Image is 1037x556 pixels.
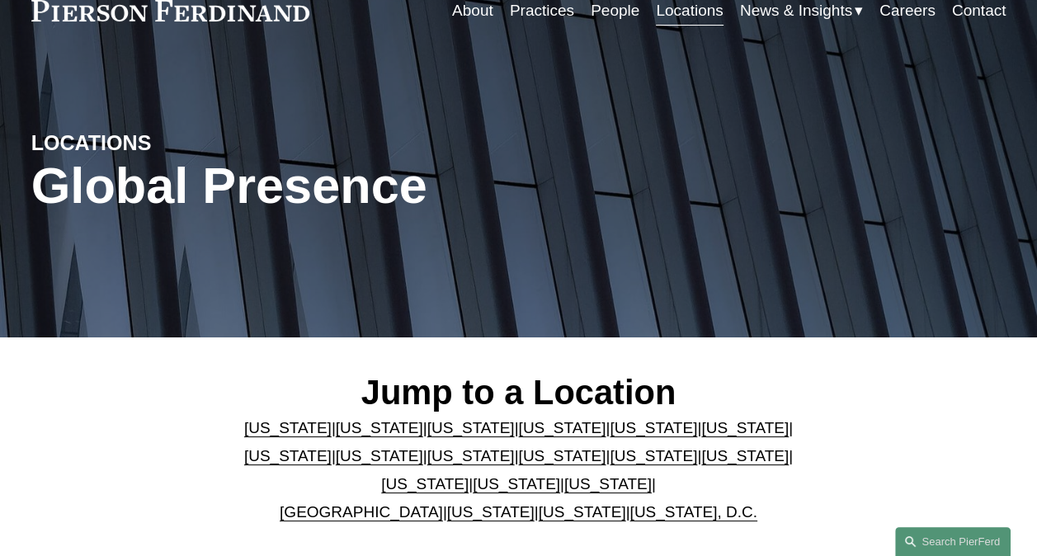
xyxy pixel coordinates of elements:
[427,419,515,436] a: [US_STATE]
[31,157,681,214] h1: Global Presence
[473,475,560,492] a: [US_STATE]
[895,527,1011,556] a: Search this site
[244,419,332,436] a: [US_STATE]
[31,130,275,157] h4: LOCATIONS
[610,447,697,464] a: [US_STATE]
[539,503,626,521] a: [US_STATE]
[336,419,423,436] a: [US_STATE]
[234,414,803,527] p: | | | | | | | | | | | | | | | | | |
[244,447,332,464] a: [US_STATE]
[564,475,652,492] a: [US_STATE]
[381,475,469,492] a: [US_STATE]
[701,447,789,464] a: [US_STATE]
[610,419,697,436] a: [US_STATE]
[519,419,606,436] a: [US_STATE]
[336,447,423,464] a: [US_STATE]
[280,503,443,521] a: [GEOGRAPHIC_DATA]
[427,447,515,464] a: [US_STATE]
[629,503,757,521] a: [US_STATE], D.C.
[234,372,803,413] h2: Jump to a Location
[701,419,789,436] a: [US_STATE]
[519,447,606,464] a: [US_STATE]
[447,503,535,521] a: [US_STATE]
